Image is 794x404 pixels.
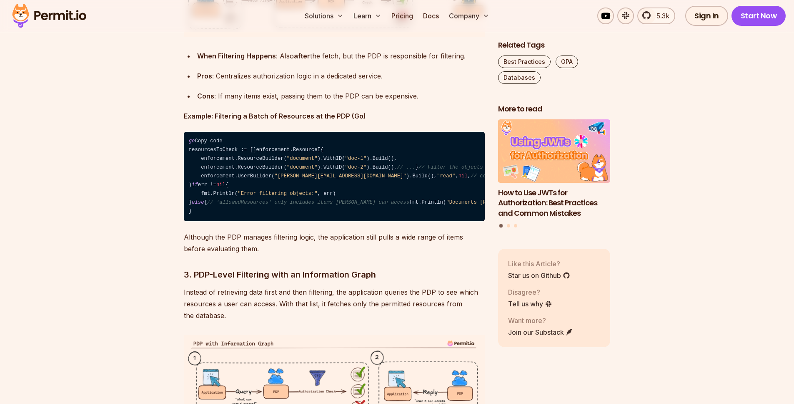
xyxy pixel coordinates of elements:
li: 1 of 3 [498,119,611,219]
img: How to Use JWTs for Authorization: Best Practices and Common Mistakes [498,119,611,183]
button: Go to slide 3 [514,224,517,227]
a: Star us on Github [508,270,570,280]
p: Instead of retrieving data first and then filtering, the application queries the PDP to see which... [184,286,485,321]
img: Permit logo [8,2,90,30]
div: : Also the fetch, but the PDP is responsible for filtering. [197,50,485,62]
h2: Related Tags [498,40,611,50]
strong: Example: Filtering a Batch of Resources at the PDP (Go) [184,112,366,120]
h3: 3. PDP-Level Filtering with an Information Graph [184,268,485,281]
a: Docs [420,8,442,24]
p: Like this Article? [508,258,570,268]
span: "document" [287,156,318,162]
a: Join our Substack [508,327,573,337]
span: "[PERSON_NAME][EMAIL_ADDRESS][DOMAIN_NAME]" [275,173,406,179]
button: Company [446,8,493,24]
span: // 'allowedResources' only includes items [PERSON_NAME] can access [207,199,409,205]
span: go [189,138,195,144]
span: nil [216,182,225,188]
strong: Pros [197,72,212,80]
div: : Centralizes authorization logic in a dedicated service. [197,70,485,82]
span: 5.3k [651,11,669,21]
span: "Documents [PERSON_NAME] can see:" [446,199,550,205]
button: Learn [350,8,385,24]
span: "document" [287,164,318,170]
h2: More to read [498,104,611,114]
strong: Cons [197,92,214,100]
button: Go to slide 2 [507,224,510,227]
a: OPA [556,56,578,68]
span: "read" [437,173,455,179]
a: 5.3k [637,8,675,24]
a: Sign In [685,6,728,26]
span: // Filter the objects at the PDP [418,164,516,170]
span: "Error filtering objects:" [238,191,317,197]
div: Posts [498,119,611,229]
button: Solutions [301,8,347,24]
span: if [192,182,198,188]
span: "doc-2" [345,164,366,170]
button: Go to slide 1 [499,224,503,227]
span: // context (additional parameters) [471,173,575,179]
p: Want more? [508,315,573,325]
p: Disagree? [508,287,552,297]
a: Best Practices [498,56,551,68]
a: Start Now [731,6,786,26]
span: else [192,199,204,205]
span: nil [458,173,468,179]
strong: after [294,52,310,60]
a: Pricing [388,8,416,24]
a: Databases [498,71,541,84]
p: Although the PDP manages filtering logic, the application still pulls a wide range of items befor... [184,231,485,255]
code: Copy code resourcesToCheck := []enforcement.ResourceI{ enforcement.ResourceBuilder( ).WithID( ).B... [184,132,485,221]
div: : If many items exist, passing them to the PDP can be expensive. [197,90,485,102]
span: // ... [397,164,416,170]
strong: When Filtering Happens [197,52,276,60]
a: How to Use JWTs for Authorization: Best Practices and Common MistakesHow to Use JWTs for Authoriz... [498,119,611,219]
span: "doc-1" [345,156,366,162]
h3: How to Use JWTs for Authorization: Best Practices and Common Mistakes [498,187,611,218]
a: Tell us why [508,298,552,308]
